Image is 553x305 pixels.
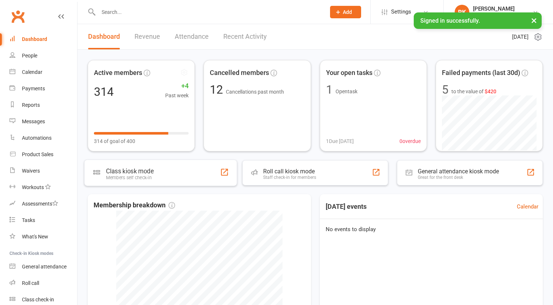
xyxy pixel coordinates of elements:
a: Workouts [10,179,77,196]
a: Calendar [10,64,77,80]
div: Product Sales [22,151,53,157]
span: Membership breakdown [94,200,175,211]
div: Assessments [22,201,58,207]
span: +4 [165,81,189,91]
a: Attendance [175,24,209,49]
input: Search... [96,7,321,17]
div: 5 [442,84,448,95]
a: Recent Activity [223,24,267,49]
button: × [527,12,541,28]
div: Great for the front desk [418,175,499,180]
button: Add [330,6,361,18]
a: Dashboard [10,31,77,48]
div: Payments [22,86,45,91]
a: Messages [10,113,77,130]
div: Class check-in [22,297,54,302]
span: 314 of goal of 400 [94,137,135,145]
span: Past week [165,91,189,99]
span: Settings [391,4,411,20]
div: People [22,53,37,59]
span: Signed in successfully. [420,17,480,24]
a: Automations [10,130,77,146]
span: 1 Due [DATE] [326,137,354,145]
span: $420 [485,89,496,94]
a: Revenue [135,24,160,49]
div: Dashboard [22,36,47,42]
a: Product Sales [10,146,77,163]
a: Dashboard [88,24,120,49]
div: Automations [22,135,52,141]
a: Calendar [517,202,538,211]
a: Waivers [10,163,77,179]
div: Bhangra Roots [473,12,515,19]
span: to the value of [451,87,496,95]
span: Add [343,9,352,15]
span: Cancellations past month [226,89,284,95]
div: Messages [22,118,45,124]
a: Clubworx [9,7,27,26]
div: 1 [326,84,333,95]
div: General attendance [22,264,67,270]
span: Failed payments (last 30d) [442,68,520,78]
a: Tasks [10,212,77,229]
a: General attendance kiosk mode [10,259,77,275]
span: Cancelled members [210,68,269,78]
div: Roll call [22,280,39,286]
a: What's New [10,229,77,245]
span: 12 [210,83,226,97]
div: Calendar [22,69,42,75]
div: Tasks [22,217,35,223]
span: [DATE] [512,33,529,41]
span: Your open tasks [326,68,372,78]
div: No events to display [317,219,546,240]
h3: [DATE] events [320,200,372,213]
div: Staff check-in for members [263,175,316,180]
div: Roll call kiosk mode [263,168,316,175]
span: Active members [94,68,142,78]
a: People [10,48,77,64]
div: Members self check-in [106,175,154,180]
div: What's New [22,234,48,240]
a: Payments [10,80,77,97]
a: Reports [10,97,77,113]
div: 314 [94,86,114,98]
div: [PERSON_NAME] [473,5,515,12]
div: RK [455,5,469,19]
a: Assessments [10,196,77,212]
div: Workouts [22,184,44,190]
span: Open task [336,89,357,94]
a: Roll call [10,275,77,291]
div: Reports [22,102,40,108]
div: Waivers [22,168,40,174]
div: Class kiosk mode [106,167,154,175]
span: 0 overdue [399,137,421,145]
div: General attendance kiosk mode [418,168,499,175]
